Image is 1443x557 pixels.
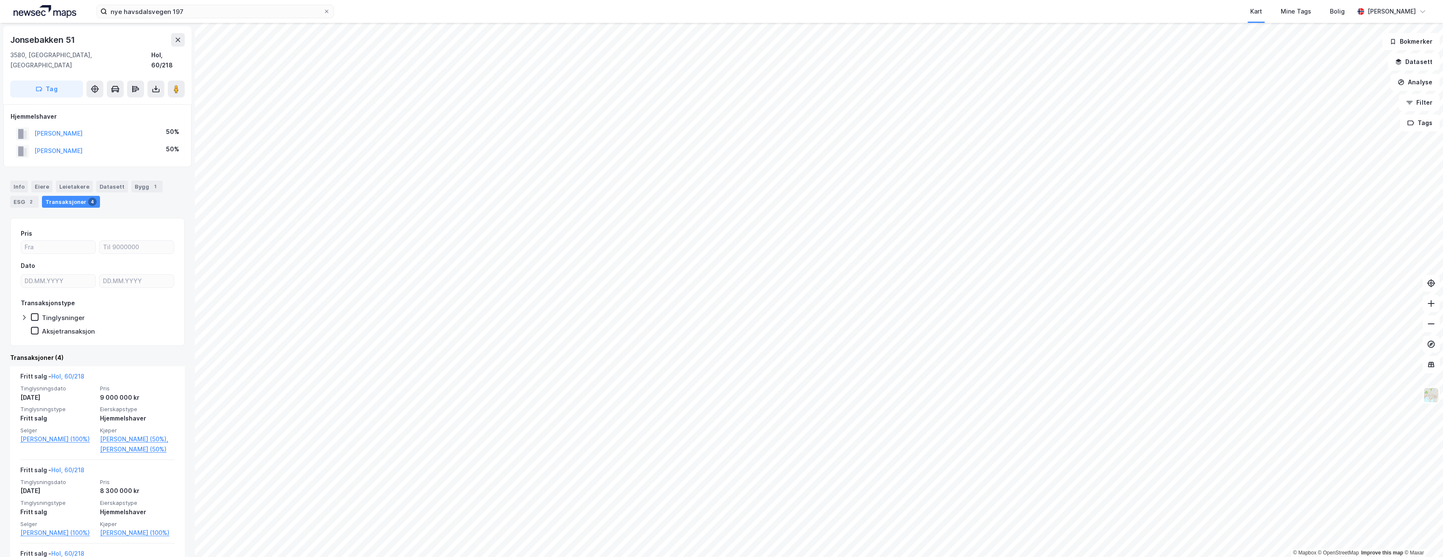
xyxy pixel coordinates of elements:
[100,413,175,423] div: Hjemmelshaver
[131,181,163,192] div: Bygg
[42,327,95,335] div: Aksjetransaksjon
[21,228,32,239] div: Pris
[10,181,28,192] div: Info
[10,196,39,208] div: ESG
[1388,53,1440,70] button: Datasett
[10,353,185,363] div: Transaksjoner (4)
[56,181,93,192] div: Leietakere
[51,373,84,380] a: Hol, 60/218
[100,528,175,538] a: [PERSON_NAME] (100%)
[20,507,95,517] div: Fritt salg
[20,499,95,507] span: Tinglysningstype
[51,466,84,473] a: Hol, 60/218
[100,499,175,507] span: Eierskapstype
[1382,33,1440,50] button: Bokmerker
[100,434,175,444] a: [PERSON_NAME] (50%),
[1390,74,1440,91] button: Analyse
[1293,550,1316,556] a: Mapbox
[20,406,95,413] span: Tinglysningstype
[10,81,83,97] button: Tag
[21,275,95,287] input: DD.MM.YYYY
[151,182,159,191] div: 1
[20,479,95,486] span: Tinglysningsdato
[31,181,53,192] div: Eiere
[166,144,179,154] div: 50%
[1399,94,1440,111] button: Filter
[1368,6,1416,17] div: [PERSON_NAME]
[42,314,85,322] div: Tinglysninger
[100,479,175,486] span: Pris
[100,486,175,496] div: 8 300 000 kr
[1423,387,1439,403] img: Z
[100,241,174,253] input: Til 9000000
[27,198,35,206] div: 2
[20,486,95,496] div: [DATE]
[100,427,175,434] span: Kjøper
[1250,6,1262,17] div: Kart
[20,521,95,528] span: Selger
[1330,6,1345,17] div: Bolig
[51,550,84,557] a: Hol, 60/218
[20,528,95,538] a: [PERSON_NAME] (100%)
[1281,6,1311,17] div: Mine Tags
[20,434,95,444] a: [PERSON_NAME] (100%)
[1400,114,1440,131] button: Tags
[96,181,128,192] div: Datasett
[1318,550,1359,556] a: OpenStreetMap
[20,371,84,385] div: Fritt salg -
[20,427,95,434] span: Selger
[21,261,35,271] div: Dato
[14,5,76,18] img: logo.a4113a55bc3d86da70a041830d287a7e.svg
[10,50,151,70] div: 3580, [GEOGRAPHIC_DATA], [GEOGRAPHIC_DATA]
[20,413,95,423] div: Fritt salg
[100,444,175,454] a: [PERSON_NAME] (50%)
[100,521,175,528] span: Kjøper
[100,385,175,392] span: Pris
[11,111,184,122] div: Hjemmelshaver
[166,127,179,137] div: 50%
[21,241,95,253] input: Fra
[100,406,175,413] span: Eierskapstype
[107,5,323,18] input: Søk på adresse, matrikkel, gårdeiere, leietakere eller personer
[1401,516,1443,557] iframe: Chat Widget
[20,393,95,403] div: [DATE]
[100,393,175,403] div: 9 000 000 kr
[21,298,75,308] div: Transaksjonstype
[20,465,84,479] div: Fritt salg -
[100,507,175,517] div: Hjemmelshaver
[151,50,185,70] div: Hol, 60/218
[88,198,97,206] div: 4
[20,385,95,392] span: Tinglysningsdato
[42,196,100,208] div: Transaksjoner
[10,33,77,47] div: Jonsebakken 51
[1361,550,1403,556] a: Improve this map
[100,275,174,287] input: DD.MM.YYYY
[1401,516,1443,557] div: Kontrollprogram for chat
